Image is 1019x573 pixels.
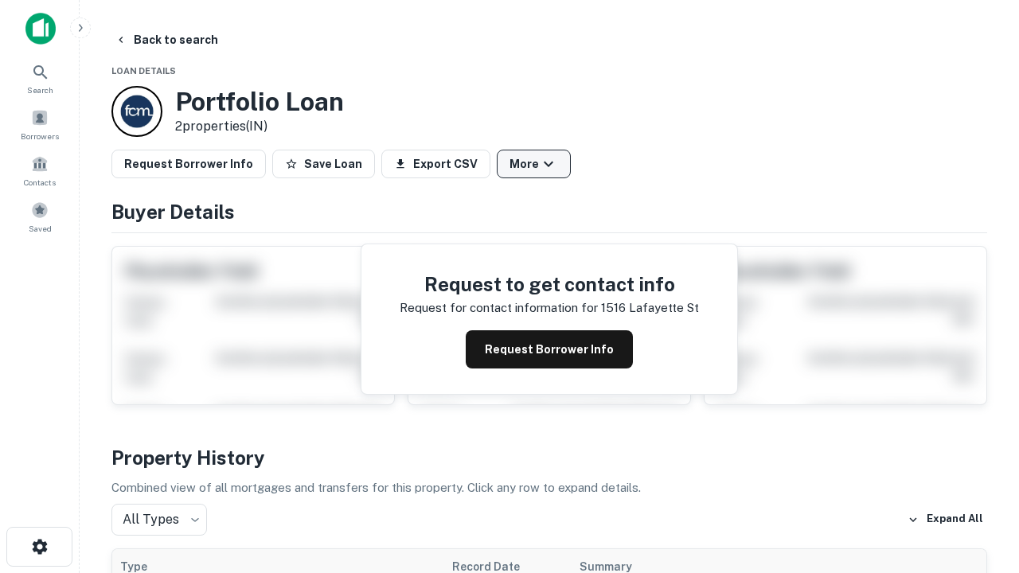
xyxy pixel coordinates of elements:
p: Request for contact information for [400,298,598,318]
h4: Property History [111,443,987,472]
span: Borrowers [21,130,59,142]
p: Combined view of all mortgages and transfers for this property. Click any row to expand details. [111,478,987,497]
span: Loan Details [111,66,176,76]
button: Back to search [108,25,224,54]
p: 1516 lafayette st [601,298,699,318]
div: All Types [111,504,207,536]
p: 2 properties (IN) [175,117,344,136]
button: More [497,150,571,178]
span: Saved [29,222,52,235]
h4: Request to get contact info [400,270,699,298]
span: Search [27,84,53,96]
button: Export CSV [381,150,490,178]
span: Contacts [24,176,56,189]
h3: Portfolio Loan [175,87,344,117]
a: Search [5,57,75,99]
button: Expand All [904,508,987,532]
img: capitalize-icon.png [25,13,56,45]
h4: Buyer Details [111,197,987,226]
a: Contacts [5,149,75,192]
a: Saved [5,195,75,238]
a: Borrowers [5,103,75,146]
button: Request Borrower Info [466,330,633,368]
button: Save Loan [272,150,375,178]
button: Request Borrower Info [111,150,266,178]
iframe: Chat Widget [939,446,1019,522]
